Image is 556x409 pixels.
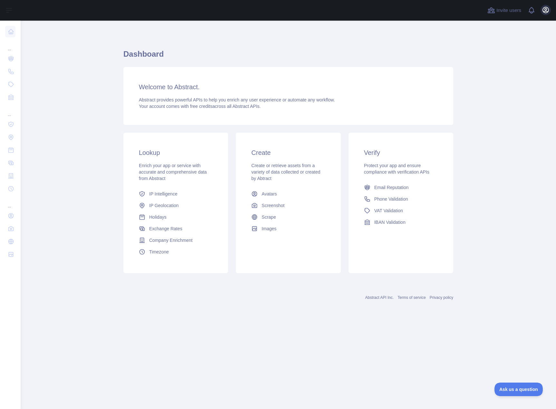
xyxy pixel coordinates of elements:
[494,383,543,396] iframe: Toggle Customer Support
[262,214,276,220] span: Scrape
[136,200,215,211] a: IP Geolocation
[496,7,521,14] span: Invite users
[136,234,215,246] a: Company Enrichment
[249,223,328,234] a: Images
[374,207,403,214] span: VAT Validation
[149,202,179,209] span: IP Geolocation
[149,249,169,255] span: Timezone
[149,237,193,243] span: Company Enrichment
[5,196,15,209] div: ...
[190,104,212,109] span: free credits
[361,182,440,193] a: Email Reputation
[262,202,284,209] span: Screenshot
[430,295,453,300] a: Privacy policy
[136,246,215,258] a: Timezone
[361,193,440,205] a: Phone Validation
[139,82,438,91] h3: Welcome to Abstract.
[139,97,335,102] span: Abstract provides powerful APIs to help you enrich any user experience or automate any workflow.
[139,104,261,109] span: Your account comes with across all Abstract APIs.
[149,225,182,232] span: Exchange Rates
[149,191,177,197] span: IP Intelligence
[5,104,15,117] div: ...
[139,148,213,157] h3: Lookup
[486,5,522,15] button: Invite users
[136,211,215,223] a: Holidays
[365,295,394,300] a: Abstract API Inc.
[123,49,453,64] h1: Dashboard
[139,163,207,181] span: Enrich your app or service with accurate and comprehensive data from Abstract
[251,148,325,157] h3: Create
[364,163,429,175] span: Protect your app and ensure compliance with verification APIs
[262,225,276,232] span: Images
[361,205,440,216] a: VAT Validation
[249,211,328,223] a: Scrape
[374,219,406,225] span: IBAN Validation
[262,191,277,197] span: Avatars
[136,188,215,200] a: IP Intelligence
[364,148,438,157] h3: Verify
[5,39,15,52] div: ...
[374,196,408,202] span: Phone Validation
[136,223,215,234] a: Exchange Rates
[249,188,328,200] a: Avatars
[398,295,426,300] a: Terms of service
[361,216,440,228] a: IBAN Validation
[374,184,409,191] span: Email Reputation
[249,200,328,211] a: Screenshot
[251,163,320,181] span: Create or retrieve assets from a variety of data collected or created by Abtract
[149,214,167,220] span: Holidays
